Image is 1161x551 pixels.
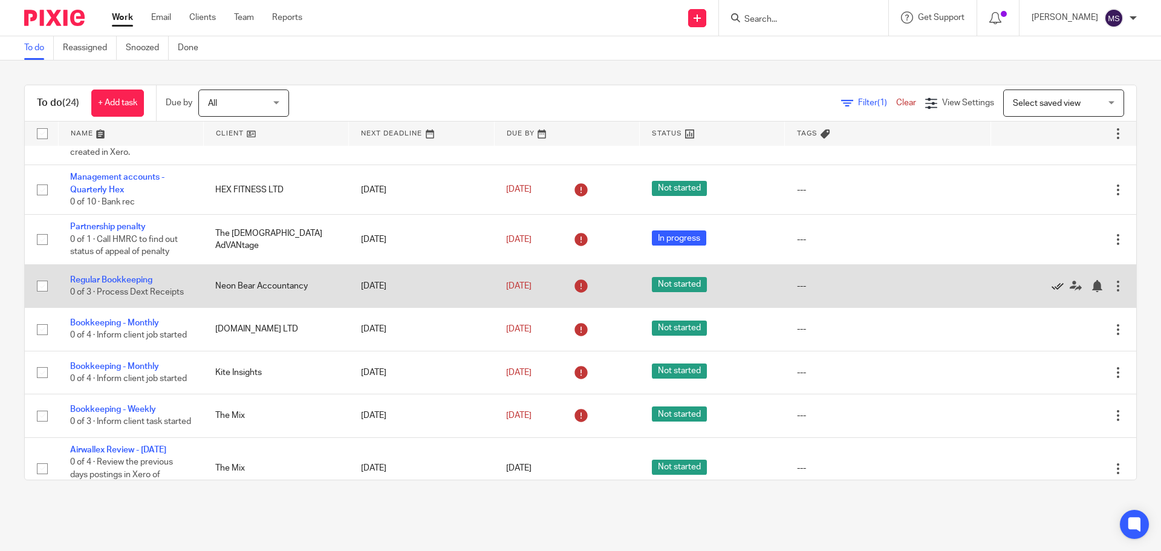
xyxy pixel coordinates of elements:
a: Email [151,11,171,24]
img: svg%3E [1104,8,1124,28]
span: Not started [652,181,707,196]
span: 0 of 10 · Bank rec [70,198,135,206]
span: 0 of 1 · Can you review the expenses that the client has created in Xero. [70,123,177,157]
span: [DATE] [506,411,532,420]
p: [PERSON_NAME] [1032,11,1098,24]
span: Tags [797,130,818,137]
span: Not started [652,364,707,379]
td: The Mix [203,437,348,500]
a: Bookkeeping - Weekly [70,405,156,414]
a: Regular Bookkeeping [70,276,152,284]
a: Airwallex Review - [DATE] [70,446,166,454]
a: Bookkeeping - Monthly [70,362,159,371]
span: (24) [62,98,79,108]
td: The [DEMOGRAPHIC_DATA] AdVANtage [203,215,348,264]
span: 0 of 1 · Call HMRC to find out status of appeal of penalty [70,235,178,256]
span: [DATE] [506,465,532,473]
a: Management accounts - Quarterly Hex [70,173,164,194]
a: Mark as done [1052,280,1070,292]
a: Snoozed [126,36,169,60]
a: Bookkeeping - Monthly [70,319,159,327]
td: [DATE] [349,437,494,500]
td: [DATE] [349,394,494,437]
span: Not started [652,460,707,475]
span: All [208,99,217,108]
div: --- [797,367,979,379]
div: --- [797,184,979,196]
td: [DOMAIN_NAME] LTD [203,308,348,351]
td: [DATE] [349,264,494,307]
td: [DATE] [349,165,494,215]
a: Reports [272,11,302,24]
a: To do [24,36,54,60]
td: [DATE] [349,351,494,394]
input: Search [743,15,852,25]
span: Not started [652,321,707,336]
span: Select saved view [1013,99,1081,108]
span: [DATE] [506,282,532,290]
td: Neon Bear Accountancy [203,264,348,307]
span: In progress [652,230,706,246]
span: 0 of 4 · Inform client job started [70,331,187,340]
div: --- [797,280,979,292]
a: Reassigned [63,36,117,60]
td: [DATE] [349,215,494,264]
span: [DATE] [506,368,532,377]
div: --- [797,233,979,246]
span: 0 of 4 · Inform client job started [70,374,187,383]
a: Work [112,11,133,24]
h1: To do [37,97,79,109]
div: --- [797,323,979,335]
span: 0 of 3 · Inform client task started [70,418,191,426]
a: Partnership penalty [70,223,146,231]
span: [DATE] [506,235,532,244]
td: The Mix [203,394,348,437]
a: + Add task [91,90,144,117]
div: --- [797,409,979,422]
img: Pixie [24,10,85,26]
a: Team [234,11,254,24]
span: [DATE] [506,186,532,194]
a: Clear [896,99,916,107]
span: Not started [652,406,707,422]
a: Done [178,36,207,60]
td: [DATE] [349,308,494,351]
span: 0 of 4 · Review the previous days postings in Xero of Airwallex transactions [70,458,173,491]
span: Filter [858,99,896,107]
p: Due by [166,97,192,109]
div: --- [797,462,979,474]
span: (1) [877,99,887,107]
td: Kite Insights [203,351,348,394]
a: Clients [189,11,216,24]
span: 0 of 3 · Process Dext Receipts [70,288,184,296]
span: Not started [652,277,707,292]
td: HEX FITNESS LTD [203,165,348,215]
span: View Settings [942,99,994,107]
span: [DATE] [506,325,532,333]
span: Get Support [918,13,964,22]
